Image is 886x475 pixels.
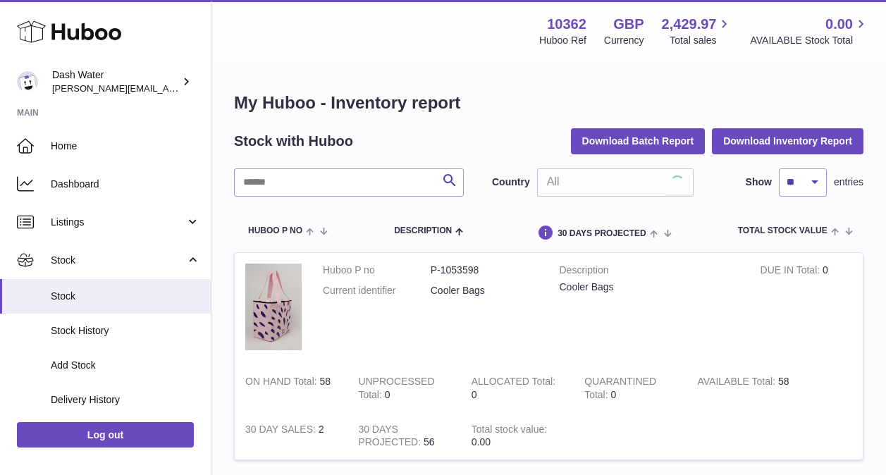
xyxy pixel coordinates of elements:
[750,15,869,47] a: 0.00 AVAILABLE Stock Total
[560,264,739,280] strong: Description
[662,15,717,34] span: 2,429.97
[17,71,38,92] img: james@dash-water.com
[547,15,586,34] strong: 10362
[51,216,185,229] span: Listings
[394,226,452,235] span: Description
[245,376,320,390] strong: ON HAND Total
[687,364,800,412] td: 58
[584,376,656,404] strong: QUARANTINED Total
[17,422,194,448] a: Log out
[347,364,460,412] td: 0
[750,253,863,364] td: 0
[472,436,491,448] span: 0.00
[431,264,539,277] dd: P-1053598
[245,424,319,438] strong: 30 DAY SALES
[604,34,644,47] div: Currency
[662,15,733,47] a: 2,429.97 Total sales
[560,280,739,294] div: Cooler Bags
[51,393,200,407] span: Delivery History
[52,82,283,94] span: [PERSON_NAME][EMAIL_ADDRESS][DOMAIN_NAME]
[750,34,869,47] span: AVAILABLE Stock Total
[52,68,179,95] div: Dash Water
[610,389,616,400] span: 0
[738,226,827,235] span: Total stock value
[51,254,185,267] span: Stock
[248,226,302,235] span: Huboo P no
[51,359,200,372] span: Add Stock
[472,376,555,390] strong: ALLOCATED Total
[245,264,302,350] img: product image
[712,128,863,154] button: Download Inventory Report
[323,264,431,277] dt: Huboo P no
[539,34,586,47] div: Huboo Ref
[358,376,434,404] strong: UNPROCESSED Total
[613,15,644,34] strong: GBP
[234,92,863,114] h1: My Huboo - Inventory report
[347,412,460,460] td: 56
[323,284,431,297] dt: Current identifier
[472,424,547,438] strong: Total stock value
[825,15,853,34] span: 0.00
[234,132,353,151] h2: Stock with Huboo
[834,175,863,189] span: entries
[51,140,200,153] span: Home
[698,376,778,390] strong: AVAILABLE Total
[558,229,646,238] span: 30 DAYS PROJECTED
[492,175,530,189] label: Country
[51,290,200,303] span: Stock
[358,424,424,452] strong: 30 DAYS PROJECTED
[431,284,539,297] dd: Cooler Bags
[746,175,772,189] label: Show
[51,178,200,191] span: Dashboard
[670,34,732,47] span: Total sales
[461,364,574,412] td: 0
[235,364,347,412] td: 58
[51,324,200,338] span: Stock History
[235,412,347,460] td: 2
[761,264,823,279] strong: DUE IN Total
[571,128,706,154] button: Download Batch Report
